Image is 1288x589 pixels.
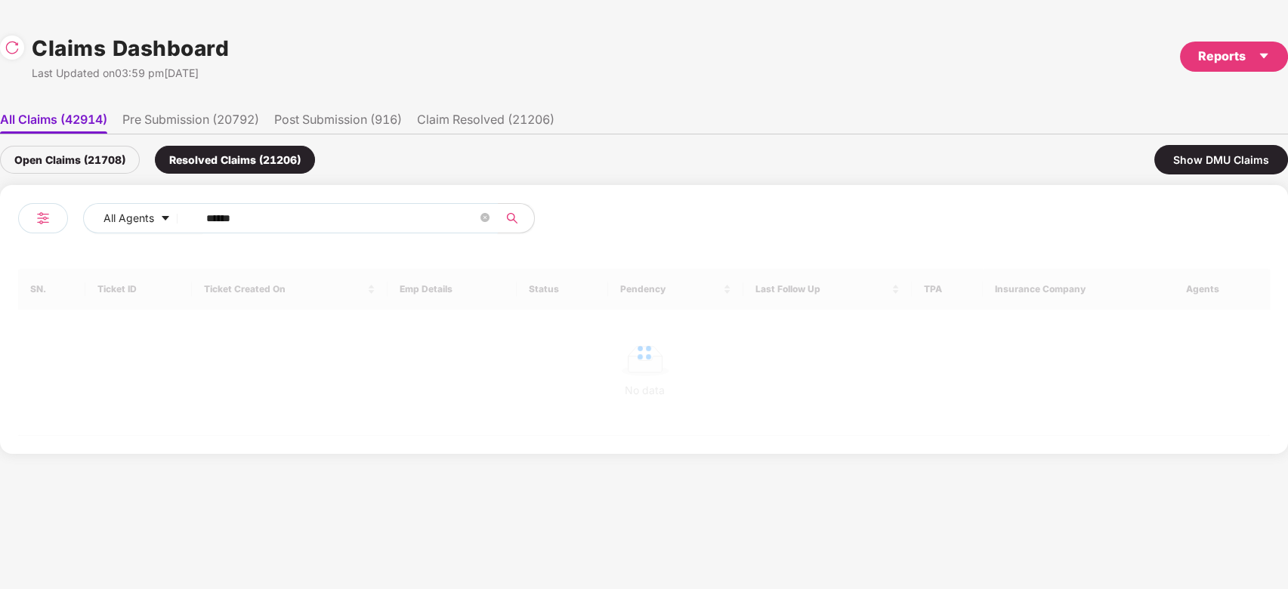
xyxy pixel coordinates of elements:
span: All Agents [103,210,154,227]
div: Last Updated on 03:59 pm[DATE] [32,65,229,82]
span: caret-down [160,213,171,225]
button: All Agentscaret-down [83,203,203,233]
span: search [497,212,527,224]
li: Post Submission (916) [274,112,402,134]
div: Resolved Claims (21206) [155,146,315,174]
button: search [497,203,535,233]
span: close-circle [480,213,490,222]
img: svg+xml;base64,PHN2ZyB4bWxucz0iaHR0cDovL3d3dy53My5vcmcvMjAwMC9zdmciIHdpZHRoPSIyNCIgaGVpZ2h0PSIyNC... [34,209,52,227]
li: Claim Resolved (21206) [417,112,554,134]
img: svg+xml;base64,PHN2ZyBpZD0iUmVsb2FkLTMyeDMyIiB4bWxucz0iaHR0cDovL3d3dy53My5vcmcvMjAwMC9zdmciIHdpZH... [5,40,20,55]
div: Reports [1198,47,1270,66]
div: Show DMU Claims [1154,145,1288,174]
li: Pre Submission (20792) [122,112,259,134]
span: close-circle [480,211,490,226]
h1: Claims Dashboard [32,32,229,65]
span: caret-down [1258,50,1270,62]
